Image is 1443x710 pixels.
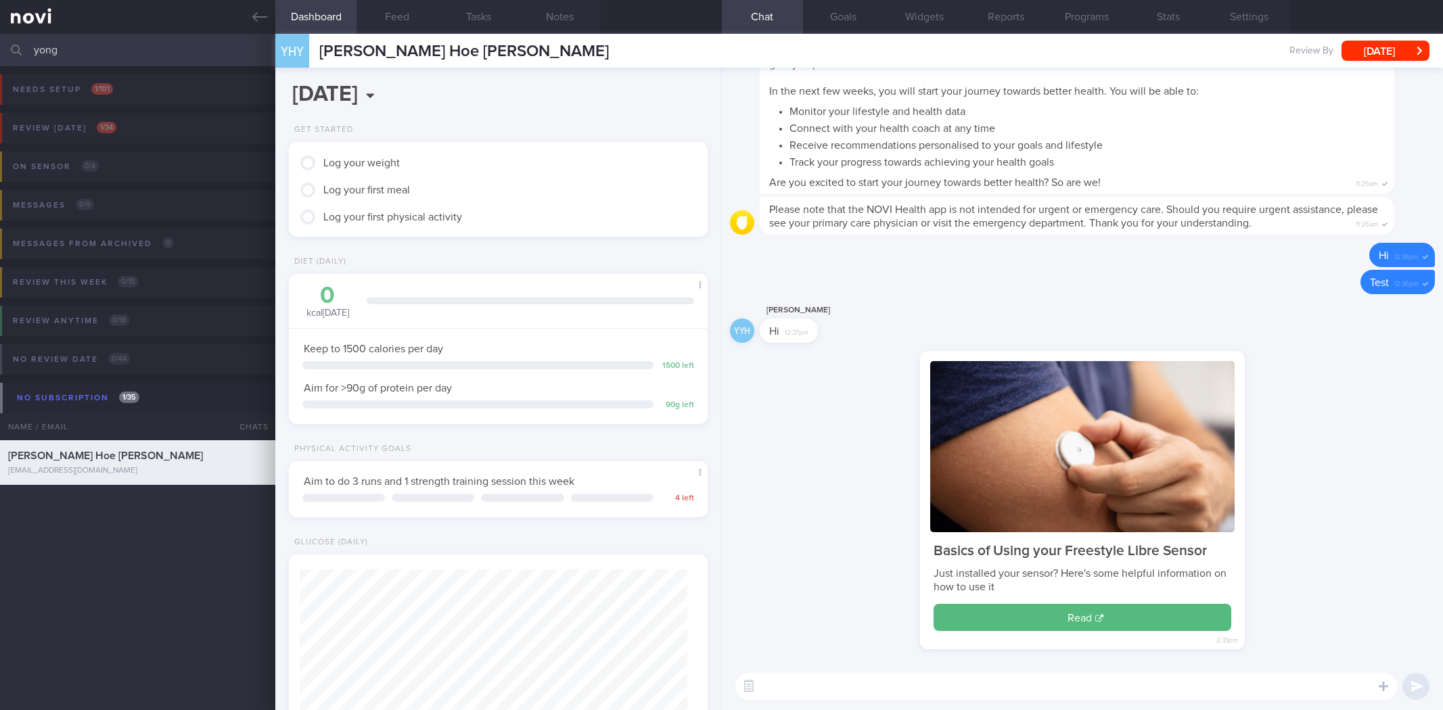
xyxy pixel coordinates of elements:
[1289,45,1333,57] span: Review By
[1379,250,1389,261] span: Hi
[789,118,1385,135] li: Connect with your health coach at any time
[769,86,1199,97] span: In the next few weeks, you will start your journey towards better health. You will be able to:
[289,538,368,548] div: Glucose (Daily)
[9,312,133,330] div: Review anytime
[319,43,609,60] span: [PERSON_NAME] Hoe [PERSON_NAME]
[769,204,1378,229] span: Please note that the NOVI Health app is not intended for urgent or emergency care. Should you req...
[289,444,411,454] div: Physical Activity Goals
[302,284,353,320] div: kcal [DATE]
[1356,216,1378,229] span: 11:26am
[9,235,177,253] div: Messages from Archived
[1356,176,1378,189] span: 11:26am
[14,389,143,407] div: No subscription
[934,604,1231,631] button: Read
[769,177,1101,188] span: Are you excited to start your journey towards better health? So are we!
[9,80,116,99] div: Needs setup
[289,125,353,135] div: Get Started
[789,101,1385,118] li: Monitor your lifestyle and health data
[9,350,133,369] div: No review date
[9,158,102,176] div: On sensor
[934,568,1227,592] span: Just installed your sensor? Here's some helpful information on how to use it
[8,466,267,476] div: [EMAIL_ADDRESS][DOMAIN_NAME]
[81,160,99,172] span: 0 / 4
[1342,41,1429,61] button: [DATE]
[108,353,130,364] span: 0 / 44
[302,284,353,308] div: 0
[119,392,139,403] span: 1 / 35
[660,494,694,504] div: 4 left
[304,344,443,354] span: Keep to 1500 calories per day
[731,318,752,344] div: YYH
[660,400,694,410] div: 90 g left
[289,257,346,267] div: Diet (Daily)
[8,450,203,461] span: [PERSON_NAME] Hoe [PERSON_NAME]
[785,325,808,337] span: 12:37pm
[769,326,779,337] span: Hi
[660,361,694,371] div: 1500 left
[9,119,120,137] div: Review [DATE]
[760,302,858,318] div: [PERSON_NAME]
[1216,634,1238,646] span: 2:33pm
[91,83,113,95] span: 1 / 101
[118,276,139,287] span: 0 / 15
[1394,276,1419,289] span: 12:36pm
[97,122,116,133] span: 1 / 34
[769,45,1378,70] span: Remember to log and connect your data ahead of your consultation date so your health coaches can ...
[304,476,574,487] span: Aim to do 3 runs and 1 strength training session this week
[934,542,1231,560] div: Basics of Using your Freestyle Libre Sensor
[1394,249,1419,262] span: 12:36pm
[789,135,1385,152] li: Receive recommendations personalised to your goals and lifestyle
[9,273,142,291] div: Review this week
[76,199,94,210] span: 0 / 9
[9,196,97,214] div: Messages
[304,383,452,394] span: Aim for >90g of protein per day
[1370,277,1389,288] span: Test
[221,413,275,440] div: Chats
[272,26,313,78] div: YHY
[162,237,174,249] span: 0
[789,152,1385,169] li: Track your progress towards achieving your health goals
[109,314,130,326] span: 0 / 18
